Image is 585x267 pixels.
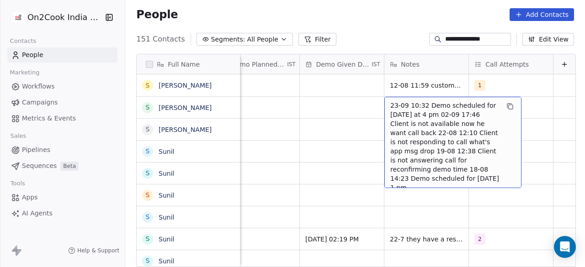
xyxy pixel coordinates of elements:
a: Apps [7,190,117,205]
span: 23-09 10:32 Demo scheduled for [DATE] at 4 pm 02-09 17:46 Client is not available now he want cal... [390,101,499,192]
div: S [146,234,150,244]
span: [DATE] 02:19 PM [305,235,378,244]
a: People [7,47,117,63]
a: Pipelines [7,142,117,157]
span: Marketing [6,66,43,79]
a: [PERSON_NAME] [159,104,212,111]
div: Demo Planned DateIST [215,54,299,74]
span: AI Agents [22,209,53,218]
button: Add Contacts [510,8,574,21]
a: Metrics & Events [7,111,117,126]
span: Call Attempts [485,60,529,69]
span: Sequences [22,161,57,171]
span: Campaigns [22,98,58,107]
a: Help & Support [68,247,119,254]
a: Sunil [159,214,174,221]
div: Demo Given DateIST [300,54,384,74]
div: S [146,256,150,266]
span: 151 Contacts [136,34,185,45]
span: Sales [6,129,30,143]
span: People [22,50,43,60]
span: Metrics & Events [22,114,76,123]
a: Sunil [159,148,174,155]
div: S [146,103,150,112]
img: on2cook%20logo-04%20copy.jpg [13,12,24,23]
div: S [146,212,150,222]
span: Pipelines [22,145,50,155]
span: Demo Planned Date [231,60,285,69]
button: On2Cook India Pvt. Ltd. [11,10,99,25]
div: Full Name [137,54,240,74]
a: Workflows [7,79,117,94]
div: S [146,81,150,90]
div: Call Attempts [469,54,553,74]
button: Edit View [522,33,574,46]
span: 12-08 11:59 customer have a chinese restaurant told me to share brochure and details [390,81,463,90]
span: All People [247,35,278,44]
span: Help & Support [77,247,119,254]
a: SequencesBeta [7,158,117,173]
span: Notes [401,60,419,69]
span: People [136,8,178,21]
a: Sunil [159,257,174,265]
span: Demo Given Date [316,60,370,69]
a: AI Agents [7,206,117,221]
a: Campaigns [7,95,117,110]
span: Tools [6,177,29,190]
div: Open Intercom Messenger [554,236,576,258]
span: Segments: [211,35,245,44]
span: Workflows [22,82,55,91]
button: Filter [298,33,336,46]
div: S [146,125,150,134]
a: Sunil [159,192,174,199]
span: IST [372,61,380,68]
span: 1 [474,80,485,91]
div: S [146,147,150,156]
a: [PERSON_NAME] [159,82,212,89]
div: S [146,190,150,200]
span: Beta [60,162,79,171]
span: Contacts [6,34,40,48]
div: S [146,168,150,178]
span: 22-7 they have a restaurant demo planned for [DATE] 5 pm 21-7 18:06 did not pickup wa sent [390,235,463,244]
span: IST [287,61,296,68]
span: Apps [22,193,38,202]
div: Notes [384,54,468,74]
span: Full Name [168,60,200,69]
a: Sunil [159,236,174,243]
span: 2 [474,234,485,245]
span: On2Cook India Pvt. Ltd. [27,11,103,23]
a: [PERSON_NAME] [159,126,212,133]
a: Sunil [159,170,174,177]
